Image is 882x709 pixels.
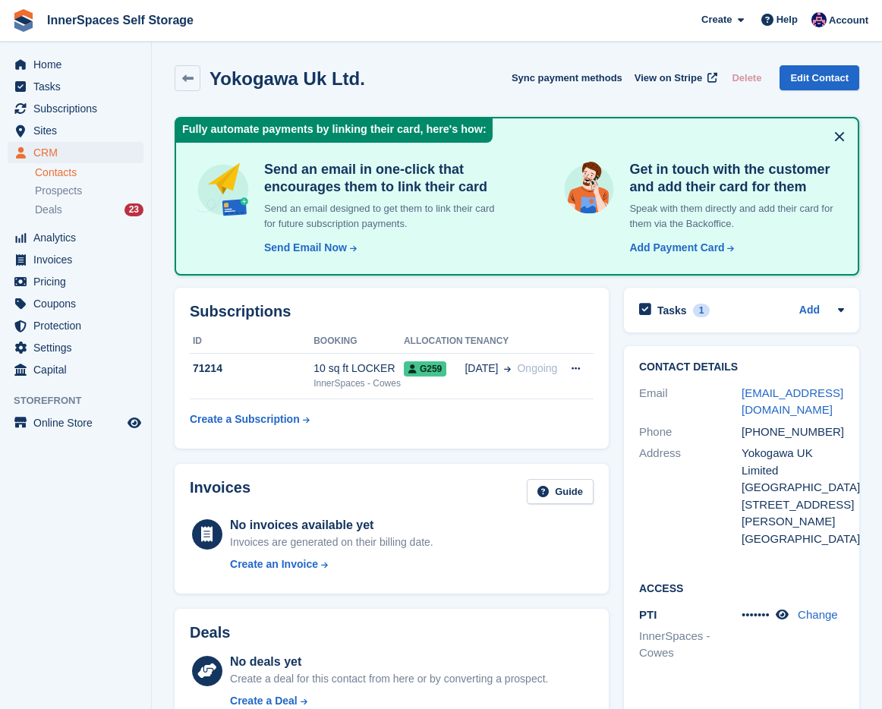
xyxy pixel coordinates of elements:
p: Speak with them directly and add their card for them via the Backoffice. [623,201,839,231]
span: Pricing [33,271,124,292]
span: Subscriptions [33,98,124,119]
div: [PHONE_NUMBER] [742,424,844,441]
a: View on Stripe [628,65,720,90]
th: Booking [313,329,404,354]
div: Yokogawa UK Limited [742,445,844,479]
h2: Deals [190,624,230,641]
a: Add [799,302,820,320]
img: get-in-touch-e3e95b6451f4e49772a6039d3abdde126589d6f45a760754adfa51be33bf0f70.svg [561,161,617,217]
span: PTI [639,608,657,621]
a: Create a Deal [230,693,548,709]
span: Protection [33,315,124,336]
img: send-email-b5881ef4c8f827a638e46e229e590028c7e36e3a6c99d2365469aff88783de13.svg [194,161,252,219]
a: menu [8,337,143,358]
span: Capital [33,359,124,380]
span: CRM [33,142,124,163]
a: Prospects [35,183,143,199]
th: Tenancy [465,329,560,354]
div: No invoices available yet [230,516,433,534]
a: Create a Subscription [190,405,310,433]
div: Create a Subscription [190,411,300,427]
span: Storefront [14,393,151,408]
span: ••••••• [742,608,770,621]
div: 1 [693,304,710,317]
div: 23 [124,203,143,216]
a: menu [8,120,143,141]
span: Online Store [33,412,124,433]
span: Coupons [33,293,124,314]
h4: Send an email in one-click that encourages them to link their card [258,161,500,195]
span: Settings [33,337,124,358]
a: menu [8,249,143,270]
div: Add Payment Card [629,240,724,256]
h4: Get in touch with the customer and add their card for them [623,161,839,195]
img: stora-icon-8386f47178a22dfd0bd8f6a31ec36ba5ce8667c1dd55bd0f319d3a0aa187defe.svg [12,9,35,32]
h2: Contact Details [639,361,844,373]
span: Home [33,54,124,75]
span: Deals [35,203,62,217]
a: menu [8,315,143,336]
h2: Access [639,580,844,595]
div: [STREET_ADDRESS][PERSON_NAME] [742,496,844,531]
div: [GEOGRAPHIC_DATA] [742,531,844,548]
span: Analytics [33,227,124,248]
button: Delete [726,65,767,90]
div: InnerSpaces - Cowes [313,377,404,390]
h2: Invoices [190,479,250,504]
a: InnerSpaces Self Storage [41,8,200,33]
div: [GEOGRAPHIC_DATA] [742,479,844,496]
a: Edit Contact [780,65,859,90]
div: Email [639,385,742,419]
div: Create a deal for this contact from here or by converting a prospect. [230,671,548,687]
div: No deals yet [230,653,548,671]
a: menu [8,412,143,433]
span: Sites [33,120,124,141]
a: menu [8,359,143,380]
th: ID [190,329,313,354]
h2: Subscriptions [190,303,594,320]
a: Contacts [35,165,143,180]
a: menu [8,271,143,292]
span: Tasks [33,76,124,97]
span: Help [776,12,798,27]
div: 71214 [190,361,313,377]
span: Account [829,13,868,28]
h2: Tasks [657,304,687,317]
a: Preview store [125,414,143,432]
a: menu [8,293,143,314]
span: Create [701,12,732,27]
span: View on Stripe [635,71,702,86]
a: menu [8,76,143,97]
span: Ongoing [517,362,557,374]
a: menu [8,142,143,163]
a: Deals 23 [35,202,143,218]
li: InnerSpaces - Cowes [639,628,742,662]
img: Dominic Hampson [811,12,827,27]
div: Create a Deal [230,693,298,709]
a: menu [8,227,143,248]
a: [EMAIL_ADDRESS][DOMAIN_NAME] [742,386,843,417]
div: Create an Invoice [230,556,318,572]
div: Invoices are generated on their billing date. [230,534,433,550]
div: Send Email Now [264,240,347,256]
a: Add Payment Card [623,240,736,256]
a: Guide [527,479,594,504]
h2: Yokogawa Uk Ltd. [209,68,365,89]
a: Create an Invoice [230,556,433,572]
p: Send an email designed to get them to link their card for future subscription payments. [258,201,500,231]
span: G259 [404,361,446,377]
div: Address [639,445,742,547]
span: [DATE] [465,361,498,377]
a: menu [8,98,143,119]
span: Prospects [35,184,82,198]
div: Phone [639,424,742,441]
a: Change [798,608,838,621]
button: Sync payment methods [512,65,622,90]
div: Fully automate payments by linking their card, here's how: [176,118,493,143]
a: menu [8,54,143,75]
div: 10 sq ft LOCKER [313,361,404,377]
th: Allocation [404,329,465,354]
span: Invoices [33,249,124,270]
